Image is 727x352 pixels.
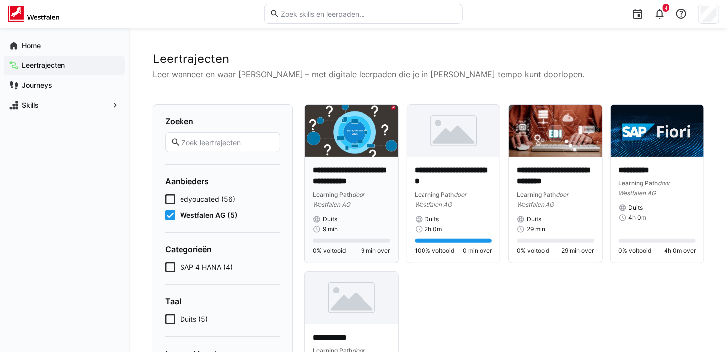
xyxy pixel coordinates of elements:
[611,105,704,157] img: image
[165,117,280,126] h4: Zoeken
[517,247,549,255] span: 0% voltooid
[527,215,541,223] span: Duits
[407,105,500,157] img: image
[517,191,556,198] span: Learning Path
[180,194,235,204] span: edyoucated (56)
[619,247,652,255] span: 0% voltooid
[181,138,275,147] input: Zoek leertrajecten
[305,105,398,157] img: image
[313,247,346,255] span: 0% voltooid
[362,247,390,255] span: 9 min over
[509,105,602,157] img: image
[425,225,442,233] span: 2h 0m
[415,191,454,198] span: Learning Path
[629,204,643,212] span: Duits
[153,52,703,66] h2: Leertrajecten
[415,191,467,208] span: door Westfalen AG
[619,179,658,187] span: Learning Path
[180,210,238,220] span: Westfalen AG (5)
[305,272,398,324] img: image
[619,179,670,197] span: door Westfalen AG
[180,262,233,272] span: SAP 4 HANA (4)
[165,244,280,254] h4: Categorieën
[280,9,457,18] input: Zoek skills en leerpaden...
[313,191,352,198] span: Learning Path
[463,247,492,255] span: 0 min over
[180,314,208,324] span: Duits (5)
[323,215,337,223] span: Duits
[664,247,696,255] span: 4h 0m over
[153,68,703,80] p: Leer wanneer en waar [PERSON_NAME] – met digitale leerpaden die je in [PERSON_NAME] tempo kunt do...
[165,176,280,186] h4: Aanbieders
[629,214,647,222] span: 4h 0m
[665,5,667,11] span: 4
[527,225,545,233] span: 29 min
[165,296,280,306] h4: Taal
[323,225,338,233] span: 9 min
[425,215,439,223] span: Duits
[562,247,594,255] span: 29 min over
[415,247,455,255] span: 100% voltooid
